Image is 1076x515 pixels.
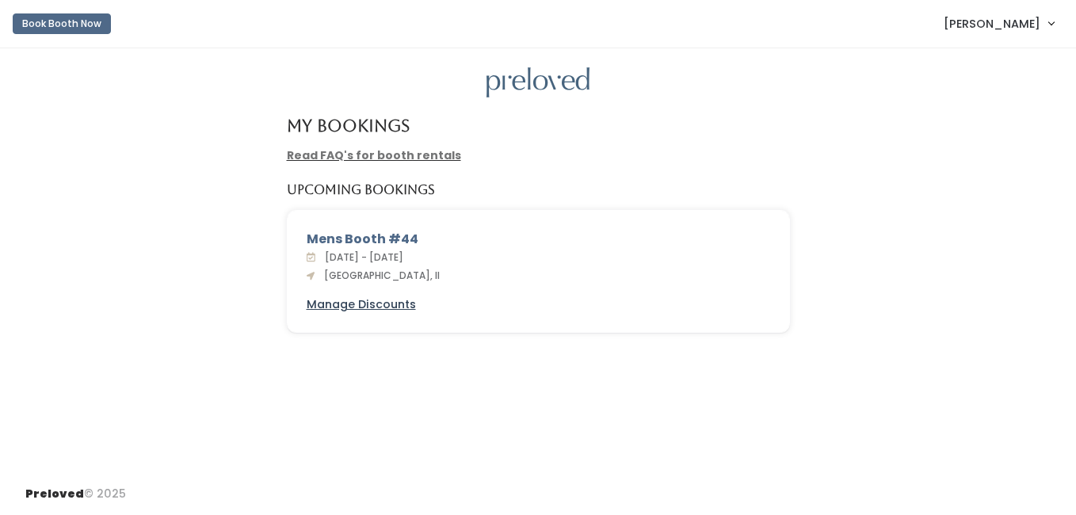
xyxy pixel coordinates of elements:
[13,13,111,34] button: Book Booth Now
[928,6,1070,40] a: [PERSON_NAME]
[307,296,416,313] a: Manage Discounts
[287,147,461,163] a: Read FAQ's for booth rentals
[944,15,1040,32] span: [PERSON_NAME]
[13,6,111,41] a: Book Booth Now
[319,250,403,264] span: [DATE] - [DATE]
[318,269,440,282] span: [GEOGRAPHIC_DATA], Il
[25,486,84,502] span: Preloved
[287,183,435,197] h5: Upcoming Bookings
[486,67,590,98] img: preloved logo
[287,116,410,135] h4: My Bookings
[307,296,416,312] u: Manage Discounts
[25,473,126,502] div: © 2025
[307,230,770,249] div: Mens Booth #44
